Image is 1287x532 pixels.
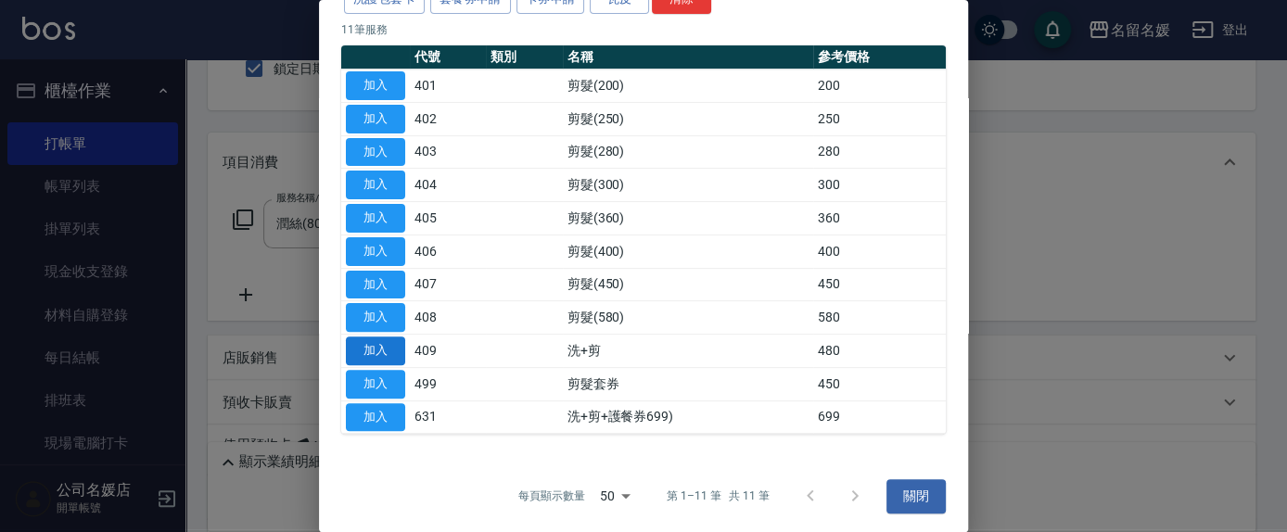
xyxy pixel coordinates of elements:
[410,301,486,335] td: 408
[667,488,770,504] p: 第 1–11 筆 共 11 筆
[410,367,486,400] td: 499
[346,71,405,100] button: 加入
[563,45,813,70] th: 名稱
[346,204,405,233] button: 加入
[813,102,946,135] td: 250
[563,400,813,434] td: 洗+剪+護餐券699)
[813,45,946,70] th: 參考價格
[886,479,946,513] button: 關閉
[813,268,946,301] td: 450
[346,105,405,133] button: 加入
[410,70,486,103] td: 401
[563,70,813,103] td: 剪髮(200)
[346,403,405,432] button: 加入
[813,70,946,103] td: 200
[410,102,486,135] td: 402
[410,45,486,70] th: 代號
[410,335,486,368] td: 409
[346,303,405,332] button: 加入
[813,301,946,335] td: 580
[410,268,486,301] td: 407
[563,135,813,169] td: 剪髮(280)
[341,21,946,38] p: 11 筆服務
[563,202,813,235] td: 剪髮(360)
[410,202,486,235] td: 405
[813,400,946,434] td: 699
[410,169,486,202] td: 404
[518,488,585,504] p: 每頁顯示數量
[346,370,405,399] button: 加入
[563,169,813,202] td: 剪髮(300)
[563,367,813,400] td: 剪髮套券
[813,135,946,169] td: 280
[563,335,813,368] td: 洗+剪
[563,301,813,335] td: 剪髮(580)
[346,271,405,299] button: 加入
[346,138,405,167] button: 加入
[563,102,813,135] td: 剪髮(250)
[410,135,486,169] td: 403
[813,335,946,368] td: 480
[410,234,486,268] td: 406
[346,171,405,199] button: 加入
[410,400,486,434] td: 631
[563,234,813,268] td: 剪髮(400)
[813,169,946,202] td: 300
[813,367,946,400] td: 450
[563,268,813,301] td: 剪髮(450)
[813,202,946,235] td: 360
[593,471,637,521] div: 50
[813,234,946,268] td: 400
[346,237,405,266] button: 加入
[346,336,405,365] button: 加入
[486,45,562,70] th: 類別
